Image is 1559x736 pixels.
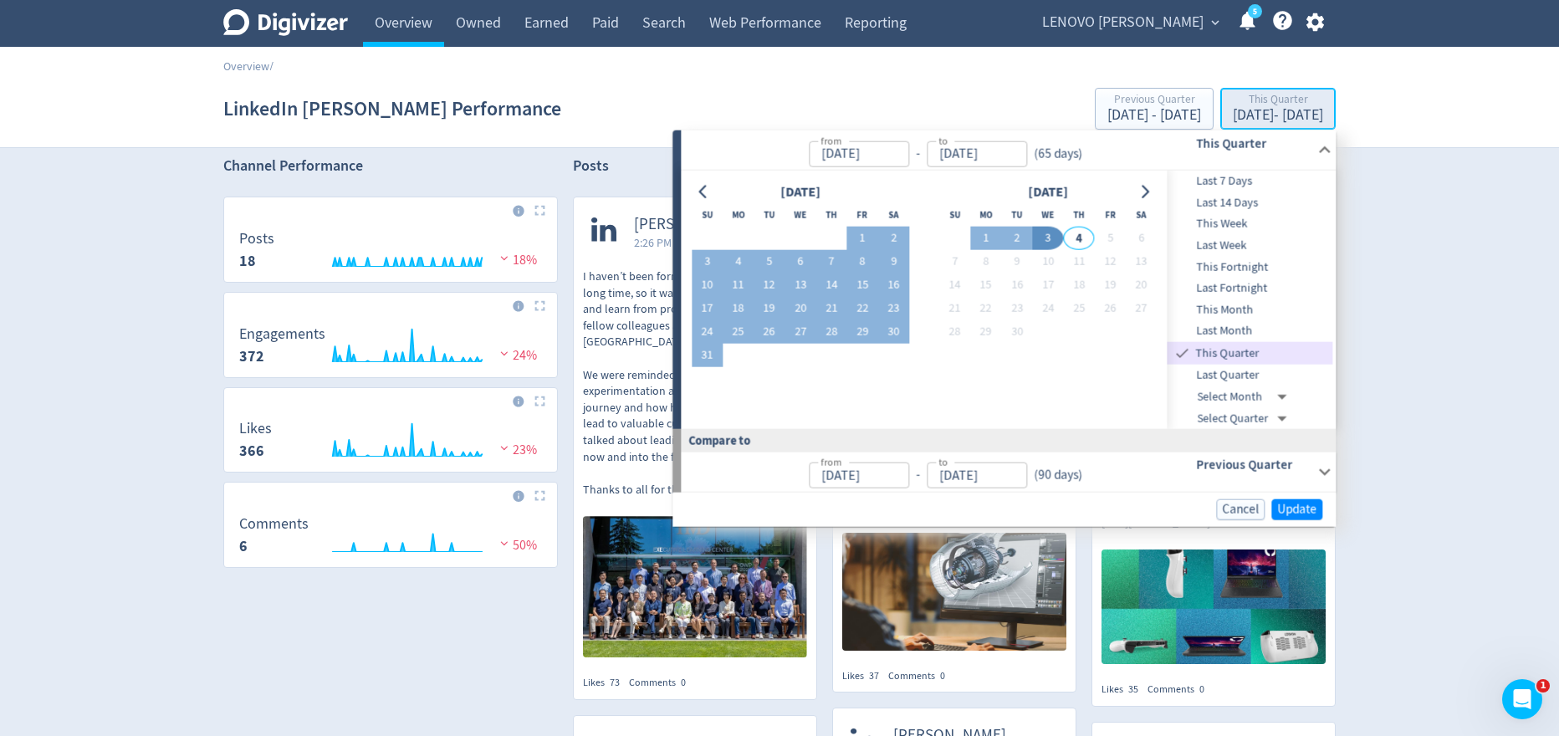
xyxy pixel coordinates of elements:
[1271,499,1322,520] button: Update
[1502,679,1542,719] iframe: Intercom live chat
[1064,227,1095,250] button: 4
[847,320,878,344] button: 29
[1222,503,1259,516] span: Cancel
[239,514,309,534] dt: Comments
[1253,6,1257,18] text: 5
[1196,455,1311,475] h6: Previous Quarter
[723,297,754,320] button: 18
[1032,203,1063,227] th: Wednesday
[878,203,909,227] th: Saturday
[534,490,545,501] img: Placeholder
[816,203,847,227] th: Thursday
[939,250,970,273] button: 7
[1168,215,1333,233] span: This Week
[1064,203,1095,227] th: Thursday
[223,156,558,176] h2: Channel Performance
[1027,144,1089,163] div: ( 65 days )
[1032,297,1063,320] button: 24
[692,250,723,273] button: 3
[1032,227,1063,250] button: 3
[239,325,325,344] dt: Engagements
[1032,250,1063,273] button: 10
[970,227,1001,250] button: 1
[1001,250,1032,273] button: 9
[754,273,785,297] button: 12
[681,130,1336,171] div: from-to(65 days)This Quarter
[1107,108,1201,123] div: [DATE] - [DATE]
[816,273,847,297] button: 14
[1168,213,1333,235] div: This Week
[1198,407,1294,429] div: Select Quarter
[1095,203,1126,227] th: Friday
[672,429,1336,452] div: Compare to
[1208,15,1223,30] span: expand_more
[939,203,970,227] th: Sunday
[1064,250,1095,273] button: 11
[878,273,909,297] button: 16
[1536,679,1550,693] span: 1
[1248,4,1262,18] a: 5
[223,82,561,135] h1: LinkedIn [PERSON_NAME] Performance
[1095,88,1214,130] button: Previous Quarter[DATE] - [DATE]
[775,181,826,203] div: [DATE]
[1168,193,1333,212] span: Last 14 Days
[878,227,909,250] button: 2
[1168,172,1333,191] span: Last 7 Days
[970,203,1001,227] th: Monday
[583,676,629,690] div: Likes
[1199,682,1204,696] span: 0
[692,203,723,227] th: Sunday
[692,297,723,320] button: 17
[878,320,909,344] button: 30
[754,203,785,227] th: Tuesday
[1001,273,1032,297] button: 16
[842,669,888,683] div: Likes
[833,197,1076,655] a: [PERSON_NAME]2:10 PM [DATE] AESTI'm a future-focused thinker and I love to examine current trends...
[785,297,815,320] button: 20
[1001,203,1032,227] th: Tuesday
[231,421,550,465] svg: Likes 366
[938,455,948,469] label: to
[496,347,513,360] img: negative-performance.svg
[1168,235,1333,257] div: Last Week
[970,297,1001,320] button: 22
[231,326,550,371] svg: Engagements 372
[847,250,878,273] button: 8
[534,300,545,311] img: Placeholder
[1126,273,1157,297] button: 20
[681,171,1336,429] div: from-to(65 days)This Quarter
[1168,192,1333,213] div: Last 14 Days
[1193,344,1333,362] span: This Quarter
[1126,203,1157,227] th: Saturday
[1168,366,1333,385] span: Last Quarter
[681,676,686,689] span: 0
[1001,227,1032,250] button: 2
[634,234,747,251] span: 2:26 PM [DATE] AEST
[785,250,815,273] button: 6
[1168,171,1333,192] div: Last 7 Days
[1233,94,1323,108] div: This Quarter
[1036,9,1224,36] button: LENOVO [PERSON_NAME]
[574,197,816,662] a: [PERSON_NAME]2:26 PM [DATE] AESTI haven’t been formally back in school for a long time, so it was...
[842,533,1066,651] img: https://media.cf.digivizer.com/images/linkedin-134570091-urn:li:share:7348201817190604800-bc064d2...
[1001,297,1032,320] button: 23
[1168,301,1333,319] span: This Month
[1168,342,1333,365] div: This Quarter
[939,273,970,297] button: 14
[1148,682,1214,697] div: Comments
[785,273,815,297] button: 13
[1168,279,1333,298] span: Last Fortnight
[938,133,948,147] label: to
[1095,250,1126,273] button: 12
[496,347,537,364] span: 24%
[723,203,754,227] th: Monday
[239,419,272,438] dt: Likes
[1001,320,1032,344] button: 30
[939,297,970,320] button: 21
[816,250,847,273] button: 7
[1198,386,1294,407] div: Select Month
[496,442,537,458] span: 23%
[1095,227,1126,250] button: 5
[1092,197,1335,669] a: [PERSON_NAME]12:00 PM [DATE] AESTLenovo ships the largest volume of PCs across the globe with a d...
[239,441,264,461] strong: 366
